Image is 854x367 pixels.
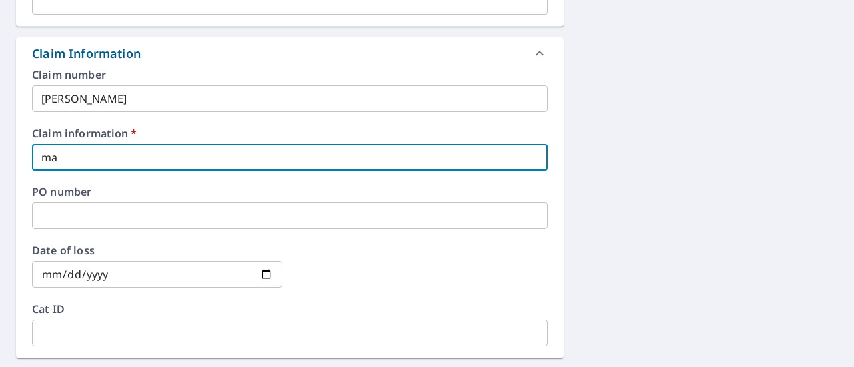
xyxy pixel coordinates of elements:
label: Claim information [32,128,548,139]
label: Cat ID [32,304,548,314]
label: Date of loss [32,245,282,256]
label: Claim number [32,69,548,80]
div: Claim Information [16,37,564,69]
label: PO number [32,186,548,197]
div: Claim Information [32,45,141,63]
